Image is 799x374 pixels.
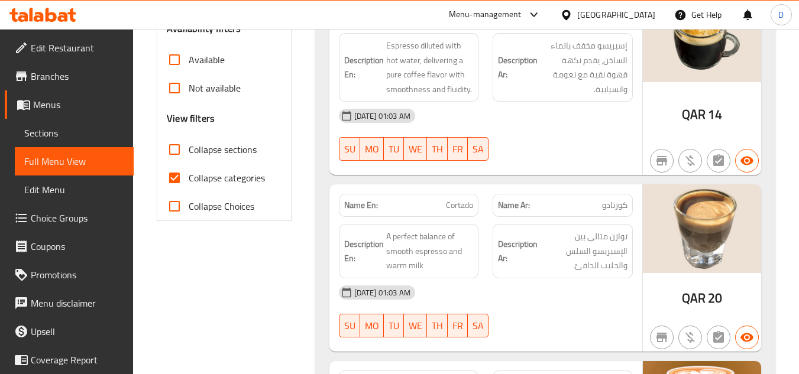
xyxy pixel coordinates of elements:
span: TU [389,141,399,158]
a: Upsell [5,317,134,346]
span: Espresso diluted with hot water, delivering a pure coffee flavor with smoothness and fluidity. [386,38,474,96]
span: Cortado [446,199,473,212]
span: Branches [31,69,124,83]
a: Full Menu View [15,147,134,175]
span: [DATE] 01:03 AM [350,287,415,298]
button: SA [468,137,489,161]
strong: Name En: [344,199,378,212]
button: Purchased item [678,149,702,173]
span: Not available [189,81,241,95]
span: Coverage Report [31,353,124,367]
button: Available [735,149,759,173]
span: 20 [708,287,722,310]
a: Edit Menu [15,175,134,204]
button: MO [360,314,384,337]
strong: Description En: [344,53,384,82]
span: Collapse categories [189,171,265,185]
strong: Description Ar: [498,237,538,266]
span: SA [473,317,484,334]
button: TU [384,137,404,161]
span: FR [452,317,463,334]
button: Not branch specific item [650,326,674,349]
span: كورتادو [602,199,627,212]
span: TU [389,317,399,334]
span: WE [409,141,422,158]
a: Choice Groups [5,204,134,232]
span: Available [189,53,225,67]
strong: Description En: [344,237,384,266]
div: Menu-management [449,8,522,22]
h3: View filters [167,112,215,125]
span: FR [452,141,463,158]
span: MO [365,317,379,334]
span: إسبريسو مخفف بالماء الساخن، يقدم نكهة قهوة نقية مع نعومة وانسيابية. [540,38,627,96]
button: Not branch specific item [650,149,674,173]
button: Not has choices [707,326,730,349]
span: Menu disclaimer [31,296,124,310]
span: Sections [24,126,124,140]
button: WE [404,137,427,161]
strong: Name Ar: [498,199,530,212]
button: Purchased item [678,326,702,349]
span: WE [409,317,422,334]
span: [DATE] 01:03 AM [350,110,415,122]
a: Menu disclaimer [5,289,134,317]
button: TU [384,314,404,337]
span: توازن مثالي بين الإسبريسو السلس والحليب الدافئ. [540,229,627,273]
button: FR [448,137,468,161]
strong: Description Ar: [498,53,538,82]
span: Menus [33,97,124,112]
button: TH [427,314,448,337]
span: QAR [682,287,706,310]
img: 003Cortado638927352389514351.jpg [643,184,761,273]
button: TH [427,137,448,161]
button: SU [339,137,360,161]
span: Full Menu View [24,154,124,168]
span: MO [365,141,379,158]
button: SA [468,314,489,337]
span: D [778,8,784,21]
span: TH [432,141,443,158]
a: Coverage Report [5,346,134,374]
button: SU [339,314,360,337]
span: SU [344,317,355,334]
span: Upsell [31,324,124,339]
h3: Availability filters [167,22,241,35]
div: [GEOGRAPHIC_DATA] [577,8,655,21]
button: WE [404,314,427,337]
span: Edit Menu [24,183,124,197]
span: A perfect balance of smooth espresso and warm milk [386,229,474,273]
span: Choice Groups [31,211,124,225]
span: 14 [708,103,722,126]
a: Coupons [5,232,134,261]
span: QAR [682,103,706,126]
a: Edit Restaurant [5,34,134,62]
a: Sections [15,119,134,147]
span: Promotions [31,268,124,282]
button: Available [735,326,759,349]
button: MO [360,137,384,161]
span: SA [473,141,484,158]
span: SU [344,141,355,158]
span: Collapse Choices [189,199,254,213]
button: Not has choices [707,149,730,173]
a: Menus [5,90,134,119]
a: Promotions [5,261,134,289]
span: Edit Restaurant [31,41,124,55]
button: FR [448,314,468,337]
a: Branches [5,62,134,90]
span: Collapse sections [189,142,257,157]
span: Coupons [31,239,124,253]
span: TH [432,317,443,334]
